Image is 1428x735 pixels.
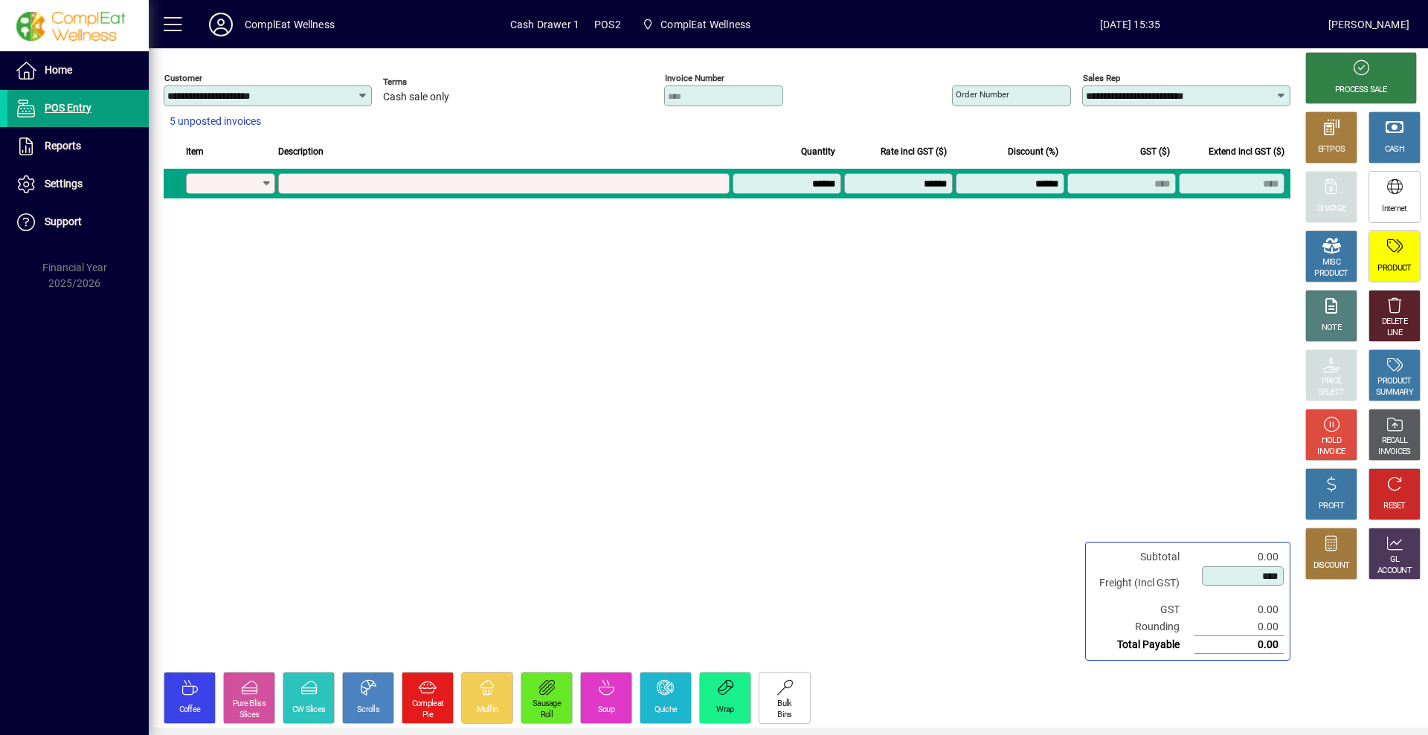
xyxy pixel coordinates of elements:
div: ACCOUNT [1377,566,1412,577]
span: Support [45,216,82,227]
div: Bins [777,710,791,721]
div: INVOICES [1378,447,1410,458]
div: DISCOUNT [1313,560,1349,572]
button: Profile [197,11,245,38]
span: Description [278,143,324,160]
span: 5 unposted invoices [170,114,261,129]
div: Scrolls [357,705,379,716]
span: Home [45,64,72,76]
a: Home [7,52,149,89]
div: Pure Bliss [233,699,266,710]
div: INVOICE [1317,447,1345,458]
div: PROCESS SALE [1335,85,1387,96]
span: Settings [45,178,83,190]
div: SELECT [1319,387,1345,398]
td: 0.00 [1194,548,1284,566]
div: MISC [1322,257,1340,268]
div: GL [1390,554,1400,566]
div: Bulk [777,699,791,710]
div: HOLD [1322,436,1341,447]
div: [PERSON_NAME] [1328,13,1409,36]
td: 0.00 [1194,601,1284,618]
mat-label: Customer [164,73,202,83]
a: Settings [7,166,149,203]
div: CW Slices [292,705,326,716]
span: ComplEat Wellness [660,13,750,36]
div: Wrap [716,705,733,716]
span: Discount (%) [1008,143,1058,160]
span: POS Entry [45,102,91,114]
div: ComplEat Wellness [245,13,335,36]
span: Terms [383,77,472,87]
span: Extend incl GST ($) [1209,143,1284,160]
div: PRODUCT [1377,376,1411,387]
span: Cash Drawer 1 [510,13,579,36]
div: PRICE [1322,376,1342,387]
div: LINE [1387,328,1402,339]
span: Reports [45,140,81,152]
div: PRODUCT [1314,268,1348,279]
span: [DATE] 15:35 [932,13,1328,36]
div: Coffee [179,705,201,716]
span: Cash sale only [383,91,449,103]
mat-label: Invoice number [665,73,724,83]
span: Rate incl GST ($) [881,143,947,160]
div: RESET [1383,501,1406,512]
div: Muffin [477,705,498,716]
div: EFTPOS [1318,144,1345,155]
div: DELETE [1382,317,1407,328]
div: CHARGE [1317,204,1346,215]
span: ComplEat Wellness [636,11,756,38]
span: Item [186,143,204,160]
div: Slices [239,710,260,721]
div: CASH [1385,144,1404,155]
span: POS2 [594,13,621,36]
div: Internet [1382,204,1406,215]
mat-label: Order number [956,89,1009,100]
td: GST [1092,601,1194,618]
a: Support [7,204,149,241]
td: Freight (Incl GST) [1092,566,1194,601]
td: 0.00 [1194,618,1284,636]
div: Quiche [654,705,678,716]
div: Compleat [412,699,443,710]
div: PROFIT [1319,501,1344,512]
div: NOTE [1322,323,1341,334]
td: Subtotal [1092,548,1194,566]
td: Rounding [1092,618,1194,636]
div: RECALL [1382,436,1408,447]
mat-label: Sales rep [1083,73,1120,83]
div: Roll [541,710,553,721]
div: Pie [422,710,433,721]
td: Total Payable [1092,636,1194,654]
button: 5 unposted invoices [164,109,267,135]
div: Soup [598,705,614,716]
div: PRODUCT [1377,263,1411,274]
div: Sausage [533,699,561,710]
span: GST ($) [1140,143,1170,160]
a: Reports [7,128,149,165]
span: Quantity [801,143,835,160]
td: 0.00 [1194,636,1284,654]
div: SUMMARY [1376,387,1413,398]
